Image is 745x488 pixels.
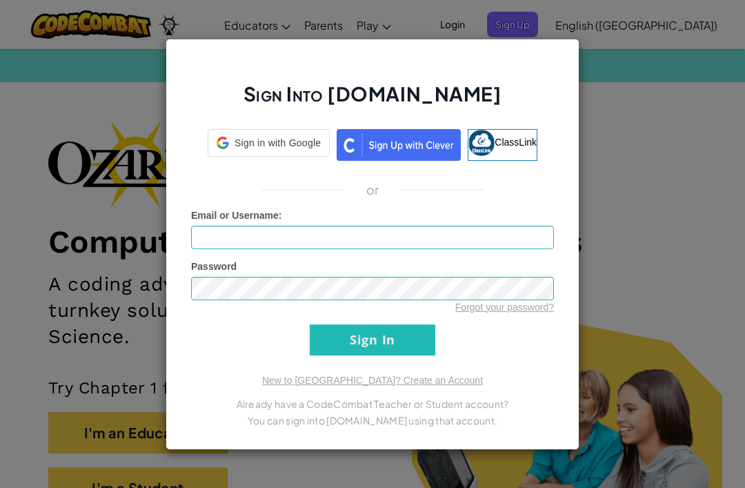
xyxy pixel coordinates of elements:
span: Email or Username [191,210,279,221]
p: Already have a CodeCombat Teacher or Student account? [191,396,554,412]
span: Password [191,261,237,272]
a: Sign in with Google [208,129,330,161]
div: Sign in with Google [208,129,330,157]
h2: Sign Into [DOMAIN_NAME] [191,81,554,121]
p: or [366,182,379,198]
input: Sign In [310,324,435,355]
span: Sign in with Google [235,136,321,150]
img: clever_sso_button@2x.png [337,129,461,161]
a: New to [GEOGRAPHIC_DATA]? Create an Account [262,375,483,386]
label: : [191,208,282,222]
p: You can sign into [DOMAIN_NAME] using that account. [191,412,554,429]
a: Forgot your password? [455,302,554,313]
